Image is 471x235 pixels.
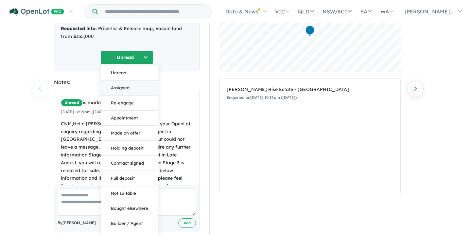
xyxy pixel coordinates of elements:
img: Openlot PRO Logo White [9,8,64,16]
button: Holding deposit [101,141,158,156]
button: Unread [101,50,153,64]
strong: Requested info: [61,26,97,31]
button: Bought elsewhere [101,201,158,216]
button: Full deposit [101,171,158,186]
button: Re-engage [101,96,158,111]
span: [PERSON_NAME]... [405,8,454,15]
button: Made an offer [101,126,158,141]
button: Builder / Agent [101,216,158,231]
input: Try estate name, suburb, builder or developer [99,5,210,19]
button: Contract signed [101,156,158,171]
div: Map marker [305,25,315,37]
button: Add [178,218,196,228]
div: is marked. [61,99,193,107]
span: Unread [61,99,83,107]
span: By [PERSON_NAME] [58,220,96,226]
button: Appointment [101,111,158,126]
div: Price-list & Release map, Vacant land from $355,000 [61,25,193,41]
button: Assigned [101,81,158,96]
small: Enquiried on [DATE] 10:19pm ([DATE]) [227,95,297,100]
button: Unread [101,65,158,81]
small: [DATE] 10:19pm ([DATE]) [61,109,107,114]
button: Not suitable [101,186,158,201]
a: [PERSON_NAME] Rise Estate - [GEOGRAPHIC_DATA]Enquiried on[DATE] 10:19pm ([DATE]) [227,82,394,105]
div: Notes: [54,78,200,87]
div: [PERSON_NAME] Rise Estate - [GEOGRAPHIC_DATA] [227,86,394,94]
